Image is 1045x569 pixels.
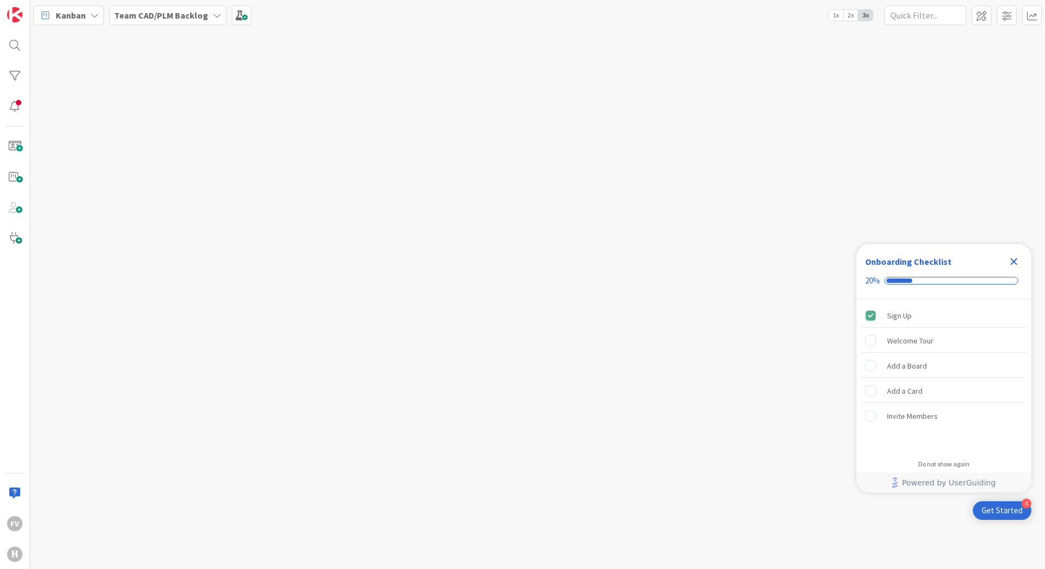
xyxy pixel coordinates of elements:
div: Checklist Container [856,244,1031,493]
div: Onboarding Checklist [865,255,952,268]
span: 2x [843,10,858,21]
div: Footer [856,473,1031,493]
span: Powered by UserGuiding [902,476,996,489]
b: Team CAD/PLM Backlog [114,10,208,21]
div: FV [7,516,22,531]
span: 3x [858,10,873,21]
div: Checklist items [856,299,1031,453]
div: 4 [1021,499,1031,508]
div: Welcome Tour [887,334,934,347]
span: 1x [829,10,843,21]
div: Sign Up [887,309,912,322]
div: Add a Card [887,384,923,398]
div: Checklist progress: 20% [865,276,1023,286]
div: Do not show again [918,460,970,469]
div: Close Checklist [1005,253,1023,270]
img: Visit kanbanzone.com [7,7,22,22]
div: Welcome Tour is incomplete. [861,329,1027,353]
div: Invite Members is incomplete. [861,404,1027,428]
div: Add a Board is incomplete. [861,354,1027,378]
div: Open Get Started checklist, remaining modules: 4 [973,501,1031,520]
span: Kanban [56,9,86,22]
div: Invite Members [887,410,938,423]
div: Add a Board [887,359,927,372]
input: Quick Filter... [884,5,966,25]
a: Powered by UserGuiding [862,473,1026,493]
div: H [7,547,22,562]
div: Sign Up is complete. [861,304,1027,328]
div: 20% [865,276,880,286]
div: Get Started [982,505,1023,516]
div: Add a Card is incomplete. [861,379,1027,403]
